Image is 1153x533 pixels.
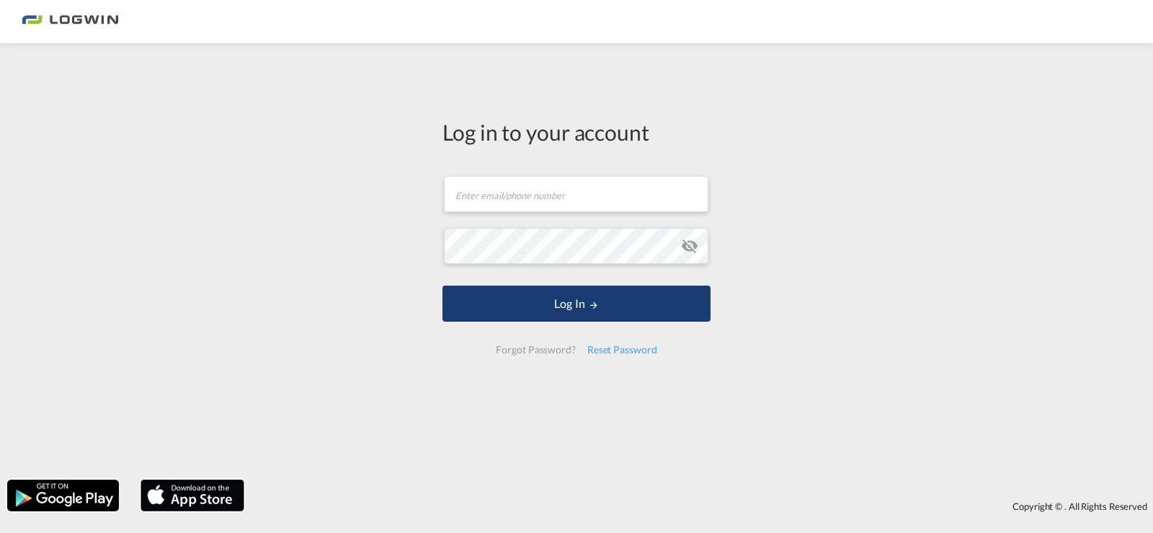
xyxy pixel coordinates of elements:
img: google.png [6,478,120,513]
input: Enter email/phone number [444,176,708,212]
button: LOGIN [442,286,711,322]
div: Log in to your account [442,117,711,147]
div: Reset Password [582,337,663,363]
img: bc73a0e0d8c111efacd525e4c8ad7d32.png [22,6,119,38]
img: apple.png [139,478,246,513]
div: Copyright © . All Rights Reserved [251,494,1153,519]
md-icon: icon-eye-off [681,237,698,255]
div: Forgot Password? [490,337,581,363]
